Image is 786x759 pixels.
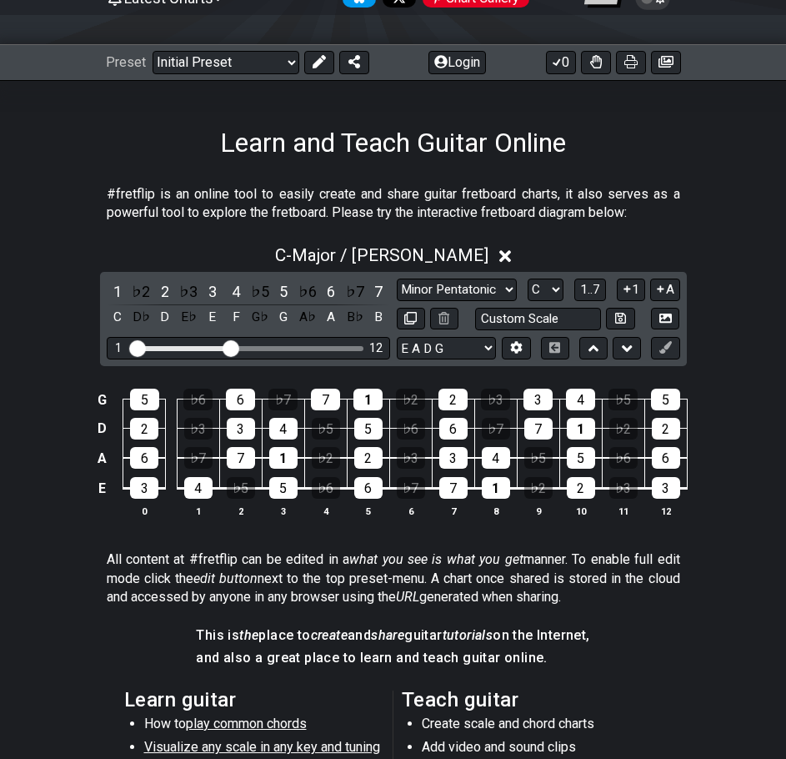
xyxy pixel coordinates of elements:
[567,418,595,440] div: 1
[268,389,298,410] div: ♭7
[652,418,680,440] div: 2
[183,389,213,410] div: ♭6
[154,306,176,329] div: toggle pitch class
[349,551,523,567] em: what you see is what you get
[613,337,641,359] button: Move down
[439,477,468,499] div: 7
[396,389,425,410] div: ♭2
[178,306,199,329] div: toggle pitch class
[567,447,595,469] div: 5
[269,447,298,469] div: 1
[144,739,380,755] span: Visualize any scale in any key and tuning
[196,626,589,645] h4: This is place to and guitar on the Internet,
[92,414,112,443] td: D
[482,477,510,499] div: 1
[311,389,340,410] div: 7
[443,627,493,643] em: tutorials
[650,279,679,301] button: A
[115,341,122,355] div: 1
[581,51,611,74] button: Toggle Dexterity for all fretkits
[609,418,638,440] div: ♭2
[481,389,510,410] div: ♭3
[320,306,342,329] div: toggle pitch class
[651,51,681,74] button: Create image
[124,691,385,709] h2: Learn guitar
[502,337,530,359] button: Edit Tuning
[354,418,383,440] div: 5
[320,280,342,303] div: toggle scale degree
[107,185,680,223] p: #fretflip is an online tool to easily create and share guitar fretboard charts, it also serves as...
[616,51,646,74] button: Print
[178,280,199,303] div: toggle scale degree
[524,418,553,440] div: 7
[225,306,247,329] div: toggle pitch class
[193,571,258,586] em: edit button
[92,385,112,415] td: G
[651,308,679,330] button: Create Image
[202,306,223,329] div: toggle pitch class
[202,280,223,303] div: toggle scale degree
[130,389,159,410] div: 5
[225,280,247,303] div: toggle scale degree
[397,447,425,469] div: ♭3
[312,447,340,469] div: ♭2
[92,473,112,504] td: E
[123,503,166,520] th: 0
[541,337,569,359] button: Toggle horizontal chord view
[651,337,679,359] button: First click edit preset to enable marker editing
[422,715,659,738] li: Create scale and chord charts
[92,443,112,473] td: A
[523,389,553,410] div: 3
[184,447,213,469] div: ♭7
[644,503,687,520] th: 12
[546,51,576,74] button: 0
[249,280,271,303] div: toggle scale degree
[269,477,298,499] div: 5
[397,418,425,440] div: ♭6
[652,477,680,499] div: 3
[239,627,258,643] em: the
[106,54,146,70] span: Preset
[567,477,595,499] div: 2
[579,337,608,359] button: Move up
[397,337,496,359] select: Tuning
[130,280,152,303] div: toggle scale degree
[651,389,680,410] div: 5
[438,389,468,410] div: 2
[396,589,419,605] em: URL
[574,279,606,301] button: 1..7
[107,280,128,303] div: toggle scale degree
[354,477,383,499] div: 6
[609,477,638,499] div: ♭3
[107,306,128,329] div: toggle pitch class
[617,279,645,301] button: 1
[154,280,176,303] div: toggle scale degree
[130,418,158,440] div: 2
[312,477,340,499] div: ♭6
[144,715,382,738] li: How to
[227,477,255,499] div: ♭5
[566,389,595,410] div: 4
[474,503,517,520] th: 8
[219,503,262,520] th: 2
[273,280,294,303] div: toggle scale degree
[439,418,468,440] div: 6
[428,51,486,74] button: Login
[339,51,369,74] button: Share Preset
[517,503,559,520] th: 9
[275,245,488,265] span: C - Major / [PERSON_NAME]
[439,447,468,469] div: 3
[608,389,638,410] div: ♭5
[184,418,213,440] div: ♭3
[297,280,318,303] div: toggle scale degree
[304,51,334,74] button: Edit Preset
[397,477,425,499] div: ♭7
[297,306,318,329] div: toggle pitch class
[344,280,366,303] div: toggle scale degree
[528,279,563,301] select: Tonic/Root
[354,447,383,469] div: 2
[430,308,458,330] button: Delete
[177,503,219,520] th: 1
[304,503,347,520] th: 4
[227,418,255,440] div: 3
